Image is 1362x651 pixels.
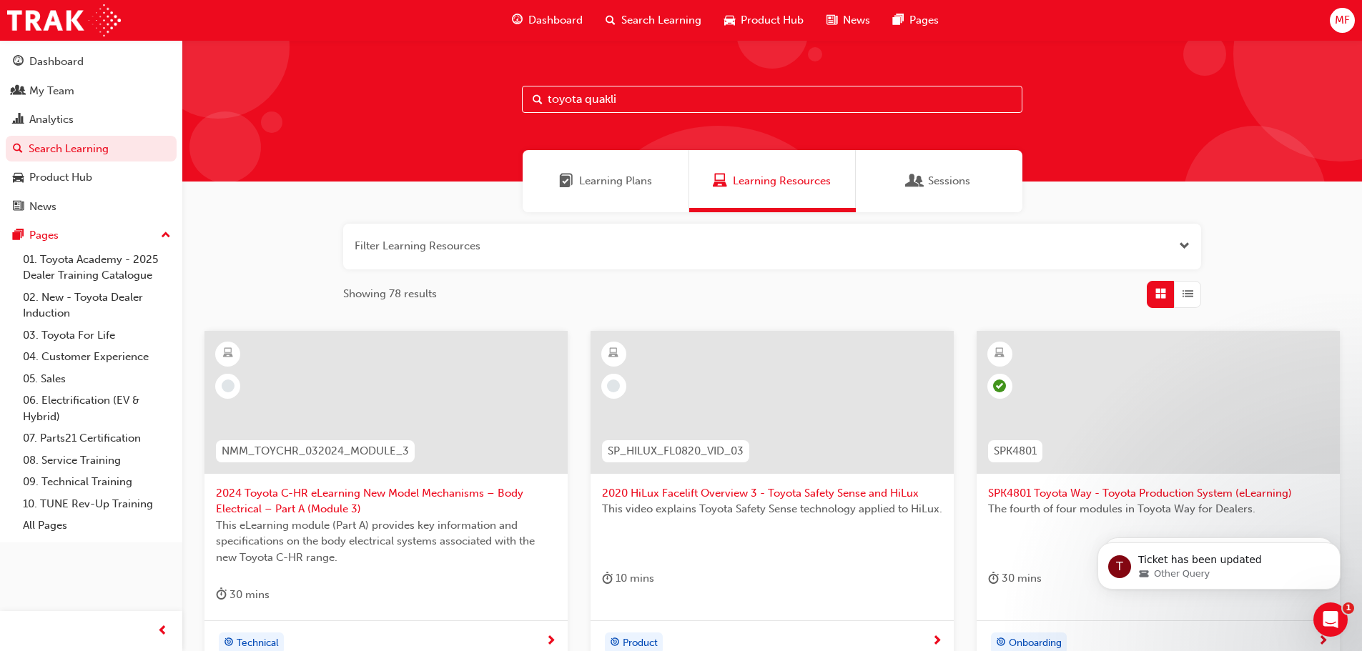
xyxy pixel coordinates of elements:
a: Learning PlansLearning Plans [523,150,689,212]
div: Dashboard [29,54,84,70]
a: Product Hub [6,164,177,191]
button: Open the filter [1179,238,1190,254]
span: MF [1335,12,1350,29]
a: 10. TUNE Rev-Up Training [17,493,177,515]
a: 09. Technical Training [17,471,177,493]
a: 04. Customer Experience [17,346,177,368]
span: search-icon [13,143,23,156]
a: guage-iconDashboard [500,6,594,35]
span: duration-icon [602,570,613,587]
span: Product Hub [741,12,804,29]
a: 05. Sales [17,368,177,390]
span: Showing 78 results [343,286,437,302]
span: Sessions [908,173,922,189]
span: learningRecordVerb_COMPLETE-icon [993,379,1006,392]
span: Sessions [928,173,970,189]
span: Search Learning [621,12,701,29]
a: 08. Service Training [17,449,177,472]
a: Analytics [6,106,177,133]
div: News [29,199,56,215]
a: 06. Electrification (EV & Hybrid) [17,389,177,427]
span: SP_HILUX_FL0820_VID_03 [608,443,744,459]
a: search-iconSearch Learning [594,6,713,35]
div: Product Hub [29,169,92,186]
span: 1 [1343,602,1354,614]
a: 07. Parts21 Certification [17,427,177,449]
div: 10 mins [602,570,654,587]
span: This eLearning module (Part A) provides key information and specifications on the body electrical... [216,517,556,566]
span: Learning Resources [733,173,831,189]
button: Pages [6,222,177,249]
span: pages-icon [13,229,24,242]
a: news-iconNews [815,6,882,35]
span: duration-icon [988,570,999,587]
span: people-icon [13,85,24,98]
div: 30 mins [216,586,270,604]
span: learningResourceType_ELEARNING-icon [608,344,618,363]
span: learningResourceType_ELEARNING-icon [995,344,1005,363]
a: My Team [6,78,177,104]
span: learningRecordVerb_NONE-icon [607,379,620,392]
span: SPK4801 Toyota Way - Toyota Production System (eLearning) [988,485,1328,502]
span: car-icon [724,11,735,29]
span: guage-icon [13,56,24,69]
div: My Team [29,83,74,99]
span: up-icon [161,227,171,245]
span: car-icon [13,172,24,184]
span: news-icon [13,201,24,214]
span: next-icon [1318,635,1328,648]
span: Learning Plans [579,173,652,189]
a: News [6,194,177,220]
span: next-icon [932,635,942,648]
span: 2024 Toyota C-HR eLearning New Model Mechanisms – Body Electrical – Part A (Module 3) [216,485,556,517]
span: guage-icon [512,11,523,29]
span: Dashboard [528,12,583,29]
span: SPK4801 [994,443,1037,459]
span: Learning Resources [713,173,727,189]
span: This video explains Toyota Safety Sense technology applied to HiLux. [602,501,942,517]
div: Pages [29,227,59,244]
span: pages-icon [893,11,904,29]
span: News [843,12,870,29]
span: learningResourceType_ELEARNING-icon [223,344,233,363]
span: The fourth of four modules in Toyota Way for Dealers. [988,501,1328,517]
a: Learning ResourcesLearning Resources [689,150,856,212]
iframe: Intercom notifications message [1076,512,1362,612]
a: pages-iconPages [882,6,950,35]
a: 01. Toyota Academy - 2025 Dealer Training Catalogue [17,249,177,287]
a: Search Learning [6,136,177,162]
span: Grid [1155,286,1166,302]
span: Search [533,91,543,108]
button: DashboardMy TeamAnalyticsSearch LearningProduct HubNews [6,46,177,222]
span: Learning Plans [559,173,573,189]
a: All Pages [17,515,177,537]
span: next-icon [546,635,556,648]
a: car-iconProduct Hub [713,6,815,35]
span: List [1183,286,1193,302]
span: chart-icon [13,114,24,126]
input: Search... [522,86,1022,113]
span: 2020 HiLux Facelift Overview 3 - Toyota Safety Sense and HiLux [602,485,942,502]
a: Trak [7,4,121,36]
button: MF [1330,8,1355,33]
span: prev-icon [157,622,168,640]
span: Pages [909,12,939,29]
span: NMM_TOYCHR_032024_MODULE_3 [222,443,409,459]
span: duration-icon [216,586,227,604]
span: news-icon [826,11,837,29]
a: 02. New - Toyota Dealer Induction [17,287,177,324]
a: SessionsSessions [856,150,1022,212]
span: search-icon [606,11,616,29]
a: 03. Toyota For Life [17,324,177,347]
a: Dashboard [6,49,177,75]
iframe: Intercom live chat [1313,602,1348,637]
div: Analytics [29,111,74,128]
div: 30 mins [988,570,1042,587]
span: learningRecordVerb_NONE-icon [222,379,235,392]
